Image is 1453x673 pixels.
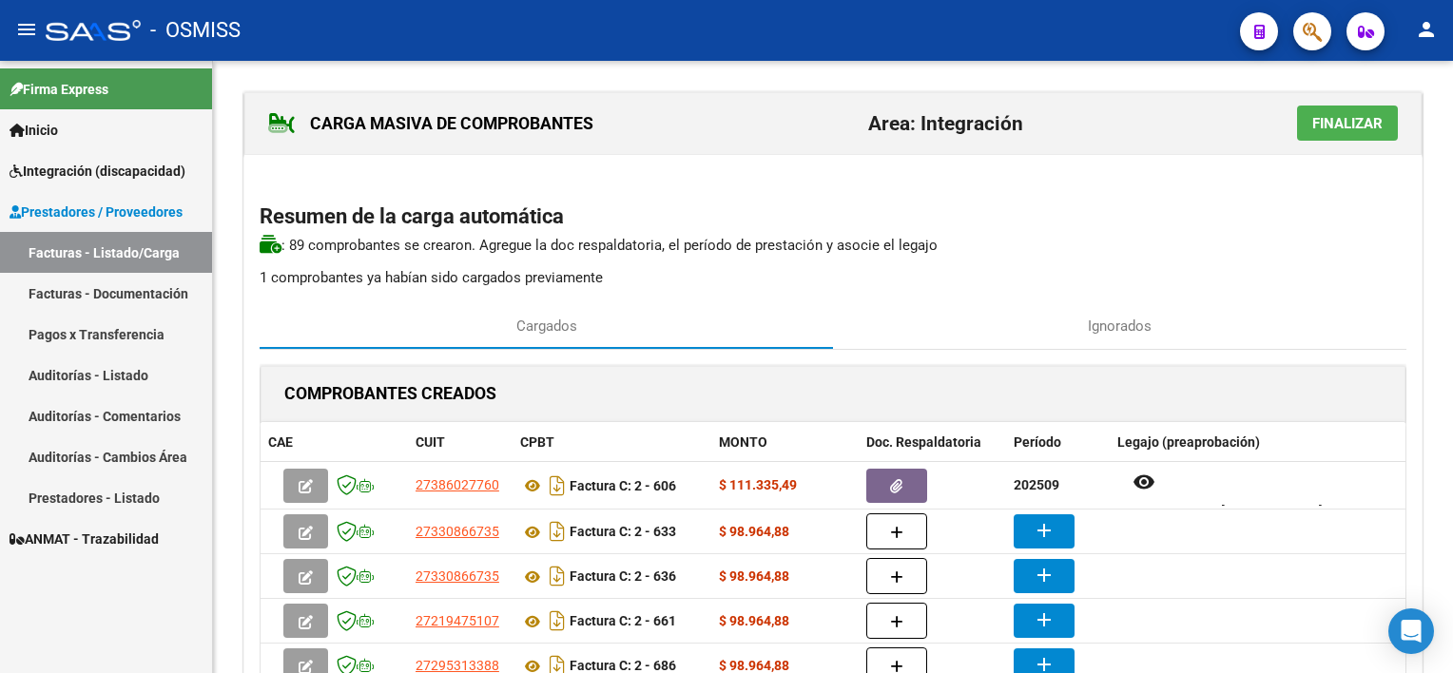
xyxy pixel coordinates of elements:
span: Firma Express [10,79,108,100]
span: Cargados [516,316,577,336]
h2: Resumen de la carga automática [260,199,1406,235]
span: Integración (discapacidad) [10,161,185,182]
span: 27330866735 [416,524,499,539]
span: CUIT [416,434,445,450]
datatable-header-cell: CUIT [408,422,513,463]
i: Descargar documento [545,606,570,636]
h2: Area: Integración [868,106,1023,142]
strong: 202509 [1014,477,1059,492]
p: : 89 comprobantes se crearon. Agregue la doc respaldatoria [260,235,1406,256]
strong: $ 111.335,49 [719,477,797,492]
strong: $ 98.964,88 [719,524,789,539]
strong: $ 98.964,88 [719,568,789,584]
span: ANMAT - Trazabilidad [10,529,159,549]
span: MONTO [719,434,767,450]
span: Prestadores / Proveedores [10,202,183,222]
span: Ignorados [1088,316,1152,336]
span: Período [1014,434,1061,450]
i: Descargar documento [545,471,570,501]
div: Open Intercom Messenger [1388,608,1434,654]
h1: COMPROBANTES CREADOS [284,378,496,409]
span: Finalizar [1312,115,1383,132]
mat-icon: add [1033,608,1056,631]
datatable-header-cell: CPBT [513,422,712,463]
mat-icon: person [1415,18,1438,41]
span: 27219475107 [416,613,499,628]
button: Finalizar [1297,106,1398,141]
strong: Factura C: 2 - 633 [570,525,676,540]
span: Legajo (preaprobación) [1117,434,1260,450]
p: 1 comprobantes ya habían sido cargados previamente [260,267,1406,288]
h1: CARGA MASIVA DE COMPROBANTES [268,108,593,139]
span: 27295313388 [416,658,499,673]
datatable-header-cell: MONTO [711,422,859,463]
mat-icon: add [1033,519,1056,542]
mat-icon: menu [15,18,38,41]
i: Descargar documento [545,561,570,591]
strong: $ 98.964,88 [719,658,789,673]
span: 27386027760 [416,477,499,492]
div: URBAN RONDAN [PERSON_NAME] [1117,500,1398,522]
strong: Factura C: 2 - 606 [570,478,676,493]
span: , el período de prestación y asocie el legajo [662,237,938,254]
span: 27330866735 [416,568,499,584]
datatable-header-cell: Doc. Respaldatoria [859,422,1006,463]
mat-icon: remove_red_eye [1133,471,1155,493]
span: Doc. Respaldatoria [866,434,981,450]
datatable-header-cell: CAE [261,422,408,463]
datatable-header-cell: Legajo (preaprobación) [1110,422,1405,463]
span: Inicio [10,120,58,141]
mat-icon: add [1033,564,1056,586]
span: CAE [268,434,293,450]
strong: $ 98.964,88 [719,613,789,628]
i: Descargar documento [545,516,570,547]
span: - OSMISS [150,10,241,51]
strong: Factura C: 2 - 661 [570,614,676,629]
span: CPBT [520,434,554,450]
datatable-header-cell: Período [1006,422,1111,463]
strong: Factura C: 2 - 636 [570,569,676,585]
